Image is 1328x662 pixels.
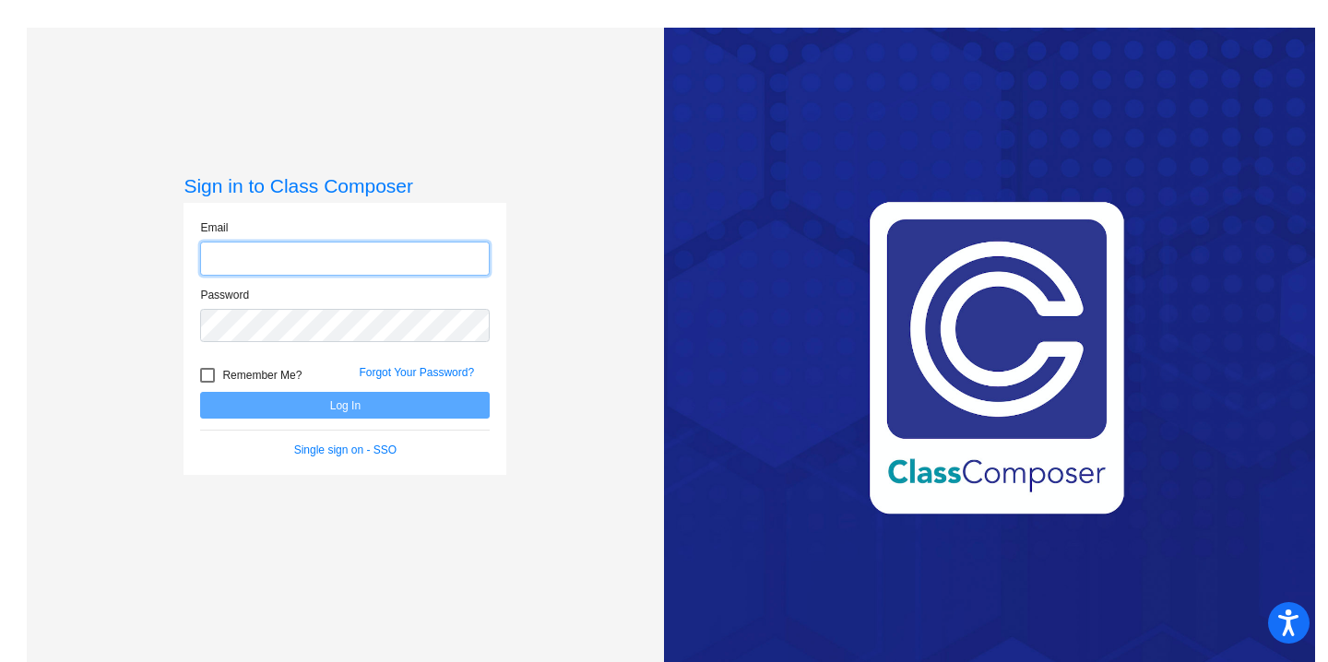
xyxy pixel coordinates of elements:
[184,174,506,197] h3: Sign in to Class Composer
[294,443,397,456] a: Single sign on - SSO
[200,219,228,236] label: Email
[222,364,302,386] span: Remember Me?
[359,366,474,379] a: Forgot Your Password?
[200,287,249,303] label: Password
[200,392,490,419] button: Log In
